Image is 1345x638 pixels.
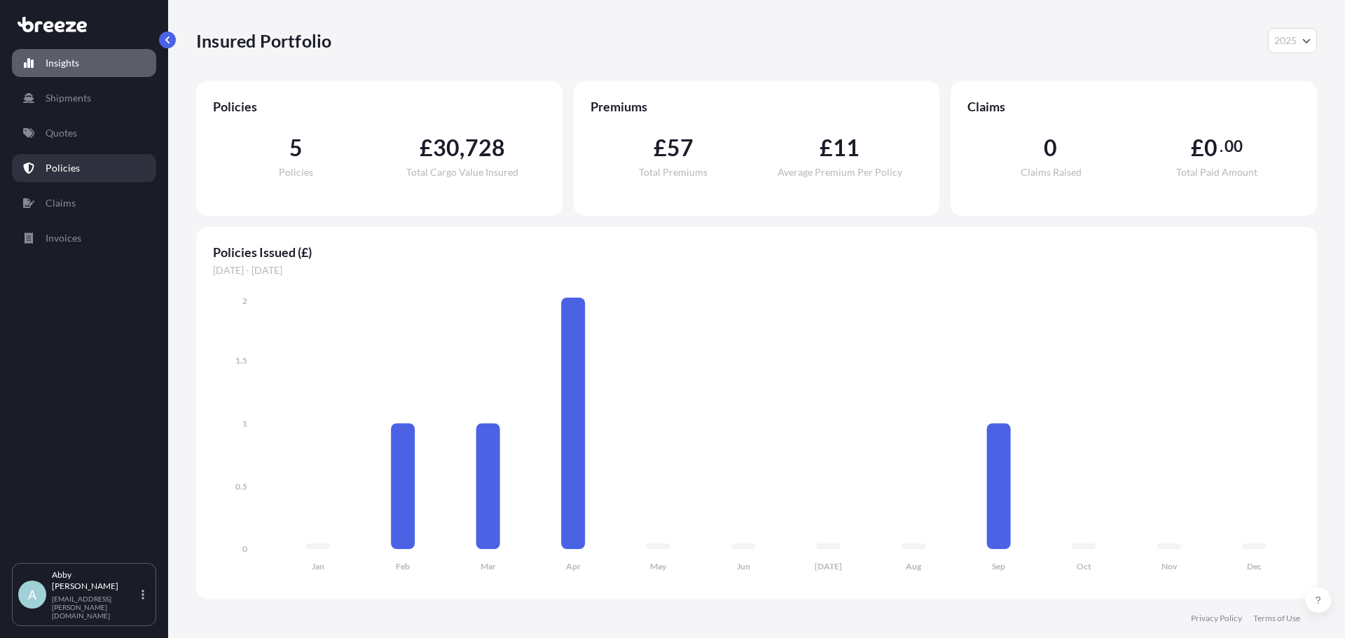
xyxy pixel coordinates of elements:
[1161,561,1178,571] tspan: Nov
[52,595,139,620] p: [EMAIL_ADDRESS][PERSON_NAME][DOMAIN_NAME]
[667,137,694,159] span: 57
[654,137,667,159] span: £
[481,561,496,571] tspan: Mar
[1220,141,1223,152] span: .
[1021,167,1082,177] span: Claims Raised
[12,119,156,147] a: Quotes
[639,167,708,177] span: Total Premiums
[992,561,1005,571] tspan: Sep
[12,189,156,217] a: Claims
[46,56,79,70] p: Insights
[279,167,313,177] span: Policies
[1044,137,1057,159] span: 0
[46,161,80,175] p: Policies
[12,84,156,112] a: Shipments
[28,588,36,602] span: A
[1268,28,1317,53] button: Year Selector
[820,137,833,159] span: £
[778,167,902,177] span: Average Premium Per Policy
[52,569,139,592] p: Abby [PERSON_NAME]
[46,231,81,245] p: Invoices
[833,137,860,159] span: 11
[1204,137,1218,159] span: 0
[396,561,410,571] tspan: Feb
[1247,561,1262,571] tspan: Dec
[1077,561,1091,571] tspan: Oct
[242,296,247,306] tspan: 2
[213,263,1300,277] span: [DATE] - [DATE]
[46,91,91,105] p: Shipments
[737,561,750,571] tspan: Jun
[465,137,506,159] span: 728
[213,244,1300,261] span: Policies Issued (£)
[1191,613,1242,624] a: Privacy Policy
[46,126,77,140] p: Quotes
[196,29,331,52] p: Insured Portfolio
[235,481,247,492] tspan: 0.5
[433,137,460,159] span: 30
[967,98,1300,115] span: Claims
[242,543,247,554] tspan: 0
[235,355,247,366] tspan: 1.5
[242,418,247,429] tspan: 1
[420,137,433,159] span: £
[1176,167,1257,177] span: Total Paid Amount
[12,154,156,182] a: Policies
[289,137,303,159] span: 5
[460,137,464,159] span: ,
[591,98,923,115] span: Premiums
[12,49,156,77] a: Insights
[1191,137,1204,159] span: £
[406,167,518,177] span: Total Cargo Value Insured
[815,561,842,571] tspan: [DATE]
[906,561,922,571] tspan: Aug
[1274,34,1297,48] span: 2025
[312,561,324,571] tspan: Jan
[650,561,667,571] tspan: May
[566,561,581,571] tspan: Apr
[1225,141,1243,152] span: 00
[1253,613,1300,624] a: Terms of Use
[12,224,156,252] a: Invoices
[213,98,546,115] span: Policies
[46,196,76,210] p: Claims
